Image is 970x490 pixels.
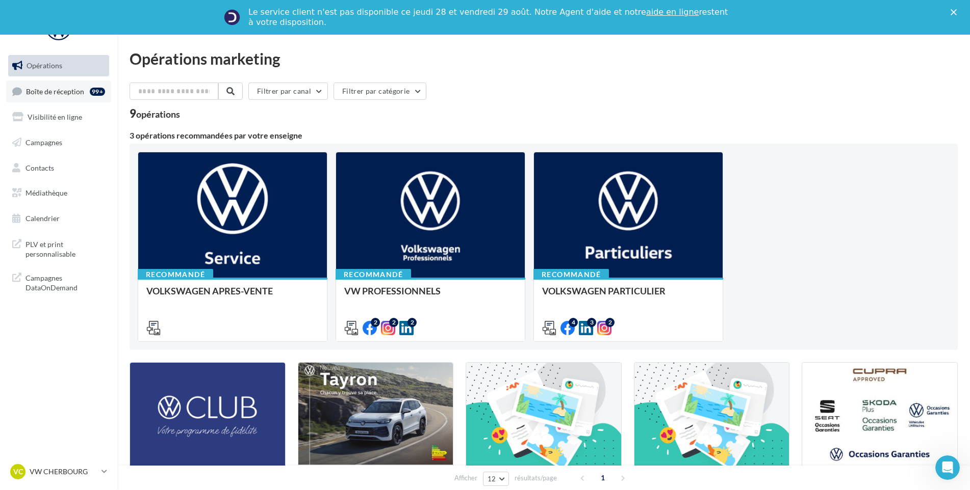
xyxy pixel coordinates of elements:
div: 99+ [90,88,105,96]
button: 12 [483,472,509,486]
span: 1 [595,470,611,486]
div: Recommandé [533,269,609,280]
iframe: Intercom live chat [935,455,960,480]
button: Filtrer par catégorie [334,83,426,100]
div: opérations [136,110,180,119]
a: VC VW CHERBOURG [8,462,109,481]
span: Opérations [27,61,62,70]
a: Boîte de réception99+ [6,80,111,102]
span: VC [13,467,23,477]
div: 9 [130,108,180,119]
span: VOLKSWAGEN APRES-VENTE [146,285,273,296]
span: VOLKSWAGEN PARTICULIER [542,285,666,296]
span: Campagnes DataOnDemand [25,271,105,293]
div: 2 [389,318,398,327]
div: 2 [371,318,380,327]
span: Contacts [25,163,54,172]
a: Contacts [6,157,111,179]
div: 2 [407,318,417,327]
span: résultats/page [515,473,557,483]
div: Opérations marketing [130,51,958,66]
img: Profile image for Service-Client [224,9,240,25]
span: Calendrier [25,214,60,223]
span: Médiathèque [25,188,67,197]
a: Médiathèque [6,182,111,204]
div: 3 [587,318,596,327]
div: 2 [605,318,615,327]
div: Fermer [951,9,961,15]
div: Recommandé [336,269,411,280]
div: 4 [569,318,578,327]
span: Campagnes [25,138,62,147]
a: Calendrier [6,208,111,229]
a: Campagnes DataOnDemand [6,267,111,297]
div: 3 opérations recommandées par votre enseigne [130,131,958,140]
span: VW PROFESSIONNELS [344,285,441,296]
span: Afficher [454,473,477,483]
span: Visibilité en ligne [28,113,82,121]
a: Opérations [6,55,111,76]
span: 12 [488,475,496,483]
button: Filtrer par canal [248,83,328,100]
span: PLV et print personnalisable [25,237,105,259]
span: Boîte de réception [26,87,84,95]
a: Campagnes [6,132,111,153]
p: VW CHERBOURG [30,467,97,477]
div: Recommandé [138,269,213,280]
div: Le service client n'est pas disponible ce jeudi 28 et vendredi 29 août. Notre Agent d'aide et not... [248,7,730,28]
a: aide en ligne [646,7,699,17]
a: PLV et print personnalisable [6,233,111,263]
a: Visibilité en ligne [6,106,111,128]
